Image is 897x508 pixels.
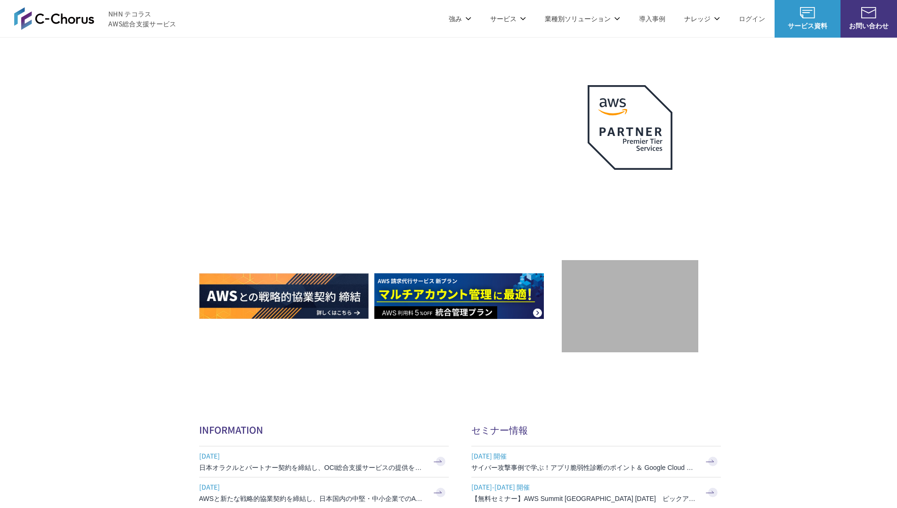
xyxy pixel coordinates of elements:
span: お問い合わせ [840,21,897,31]
img: AWSとの戦略的協業契約 締結 [199,273,369,319]
span: [DATE] 開催 [471,449,697,463]
span: NHN テコラス AWS総合支援サービス [108,9,177,29]
h3: 【無料セミナー】AWS Summit [GEOGRAPHIC_DATA] [DATE] ピックアップセッション [471,494,697,503]
em: AWS [619,181,640,195]
h3: 日本オラクルとパートナー契約を締結し、OCI総合支援サービスの提供を開始 [199,463,425,472]
span: [DATE]-[DATE] 開催 [471,480,697,494]
p: 最上位プレミアティア サービスパートナー [576,181,684,217]
img: AWSプレミアティアサービスパートナー [588,85,672,170]
img: AWS請求代行サービス 統合管理プラン [374,273,544,319]
img: 契約件数 [581,274,679,343]
h2: INFORMATION [199,423,449,437]
p: AWSの導入からコスト削減、 構成・運用の最適化からデータ活用まで 規模や業種業態を問わない マネージドサービスで [199,104,562,145]
h3: AWSと新たな戦略的協業契約を締結し、日本国内の中堅・中小企業でのAWS活用を加速 [199,494,425,503]
img: AWS総合支援サービス C-Chorus サービス資料 [800,7,815,18]
span: [DATE] [199,449,425,463]
p: サービス [490,14,526,24]
p: 強み [449,14,471,24]
h1: AWS ジャーニーの 成功を実現 [199,155,562,245]
a: [DATE]-[DATE] 開催 【無料セミナー】AWS Summit [GEOGRAPHIC_DATA] [DATE] ピックアップセッション [471,477,721,508]
h2: セミナー情報 [471,423,721,437]
a: [DATE] 開催 サイバー攻撃事例で学ぶ！アプリ脆弱性診断のポイント＆ Google Cloud セキュリティ対策 [471,446,721,477]
img: AWS総合支援サービス C-Chorus [14,7,94,30]
a: ログイン [739,14,765,24]
a: AWS総合支援サービス C-Chorus NHN テコラスAWS総合支援サービス [14,7,177,30]
p: ナレッジ [684,14,720,24]
img: お問い合わせ [861,7,876,18]
h3: サイバー攻撃事例で学ぶ！アプリ脆弱性診断のポイント＆ Google Cloud セキュリティ対策 [471,463,697,472]
span: [DATE] [199,480,425,494]
a: 導入事例 [639,14,665,24]
p: 業種別ソリューション [545,14,620,24]
span: サービス資料 [775,21,840,31]
a: [DATE] AWSと新たな戦略的協業契約を締結し、日本国内の中堅・中小企業でのAWS活用を加速 [199,477,449,508]
a: [DATE] 日本オラクルとパートナー契約を締結し、OCI総合支援サービスの提供を開始 [199,446,449,477]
